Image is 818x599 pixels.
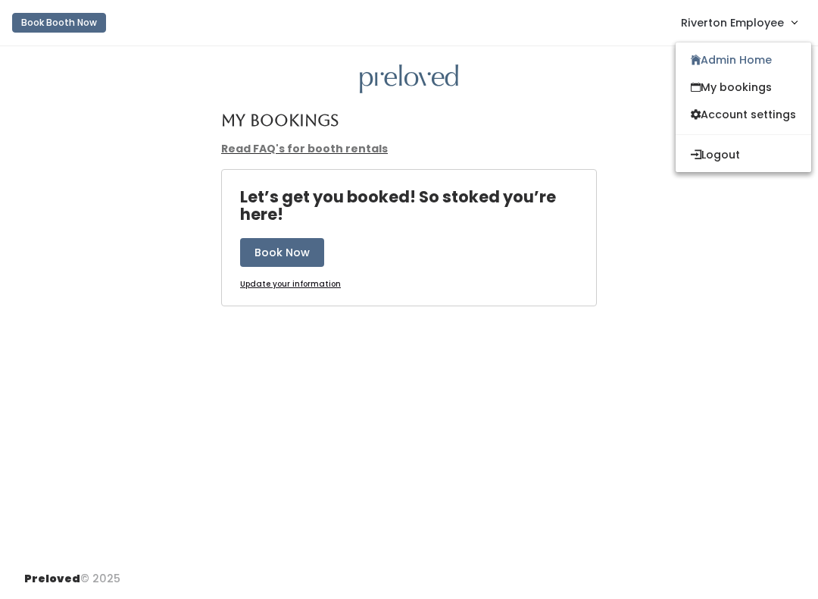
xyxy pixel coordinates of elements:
[676,46,811,74] a: Admin Home
[240,278,341,290] u: Update your information
[360,64,458,94] img: preloved logo
[12,13,106,33] button: Book Booth Now
[221,141,388,156] a: Read FAQ's for booth rentals
[676,141,811,168] button: Logout
[681,14,784,31] span: Riverton Employee
[240,238,324,267] button: Book Now
[240,188,596,223] h4: Let’s get you booked! So stoked you’re here!
[676,74,811,101] a: My bookings
[676,101,811,128] a: Account settings
[666,6,812,39] a: Riverton Employee
[24,571,80,586] span: Preloved
[240,279,341,290] a: Update your information
[12,6,106,39] a: Book Booth Now
[221,111,339,129] h4: My Bookings
[24,559,120,587] div: © 2025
